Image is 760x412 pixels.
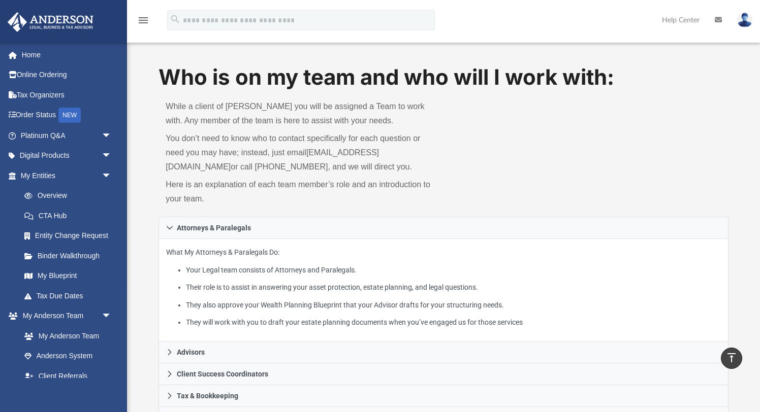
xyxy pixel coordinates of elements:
[159,341,728,363] a: Advisors
[166,131,436,174] p: You don’t need to know who to contact specifically for each question or need you may have; instea...
[177,392,238,399] span: Tax & Bookkeeping
[102,306,122,327] span: arrow_drop_down
[7,45,127,65] a: Home
[7,146,127,166] a: Digital Productsarrow_drop_down
[7,125,127,146] a: Platinum Q&Aarrow_drop_down
[14,226,127,246] a: Entity Change Request
[177,370,268,377] span: Client Success Coordinators
[166,178,436,206] p: Here is an explanation of each team member’s role and an introduction to your team.
[137,14,149,26] i: menu
[166,246,720,329] p: What My Attorneys & Paralegals Do:
[14,205,127,226] a: CTA Hub
[166,99,436,128] p: While a client of [PERSON_NAME] you will be assigned a Team to work with. Any member of the team ...
[170,14,181,25] i: search
[102,165,122,186] span: arrow_drop_down
[14,186,127,206] a: Overview
[177,349,205,356] span: Advisors
[7,165,127,186] a: My Entitiesarrow_drop_down
[5,12,97,32] img: Anderson Advisors Platinum Portal
[7,105,127,126] a: Order StatusNEW
[159,363,728,385] a: Client Success Coordinators
[186,264,720,277] li: Your Legal team consists of Attorneys and Paralegals.
[137,19,149,26] a: menu
[186,316,720,329] li: They will work with you to draft your estate planning documents when you’ve engaged us for those ...
[14,326,117,346] a: My Anderson Team
[166,148,379,171] a: [EMAIL_ADDRESS][DOMAIN_NAME]
[186,299,720,312] li: They also approve your Wealth Planning Blueprint that your Advisor drafts for your structuring ne...
[159,217,728,239] a: Attorneys & Paralegals
[14,286,127,306] a: Tax Due Dates
[725,352,738,364] i: vertical_align_top
[177,224,251,231] span: Attorneys & Paralegals
[7,306,122,326] a: My Anderson Teamarrow_drop_down
[102,125,122,146] span: arrow_drop_down
[14,246,127,266] a: Binder Walkthrough
[721,348,742,369] a: vertical_align_top
[186,281,720,294] li: Their role is to assist in answering your asset protection, estate planning, and legal questions.
[7,65,127,85] a: Online Ordering
[14,346,122,366] a: Anderson System
[159,385,728,407] a: Tax & Bookkeeping
[159,239,728,342] div: Attorneys & Paralegals
[58,108,81,123] div: NEW
[737,13,752,27] img: User Pic
[102,146,122,166] span: arrow_drop_down
[7,85,127,105] a: Tax Organizers
[14,266,122,286] a: My Blueprint
[159,62,728,92] h1: Who is on my team and who will I work with:
[14,366,122,386] a: Client Referrals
